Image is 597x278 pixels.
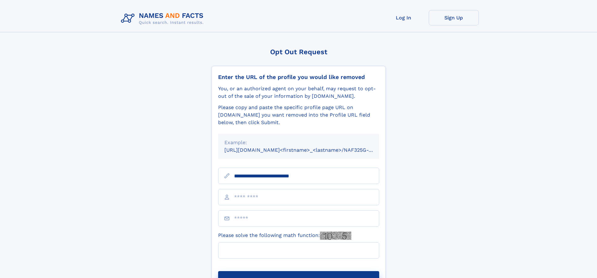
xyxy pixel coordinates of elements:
div: Opt Out Request [212,48,386,56]
div: You, or an authorized agent on your behalf, may request to opt-out of the sale of your informatio... [218,85,379,100]
div: Example: [224,139,373,146]
div: Please copy and paste the specific profile page URL on [DOMAIN_NAME] you want removed into the Pr... [218,104,379,126]
div: Enter the URL of the profile you would like removed [218,74,379,81]
a: Log In [379,10,429,25]
a: Sign Up [429,10,479,25]
small: [URL][DOMAIN_NAME]<firstname>_<lastname>/NAF325G-xxxxxxxx [224,147,391,153]
img: Logo Names and Facts [118,10,209,27]
label: Please solve the following math function: [218,232,351,240]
